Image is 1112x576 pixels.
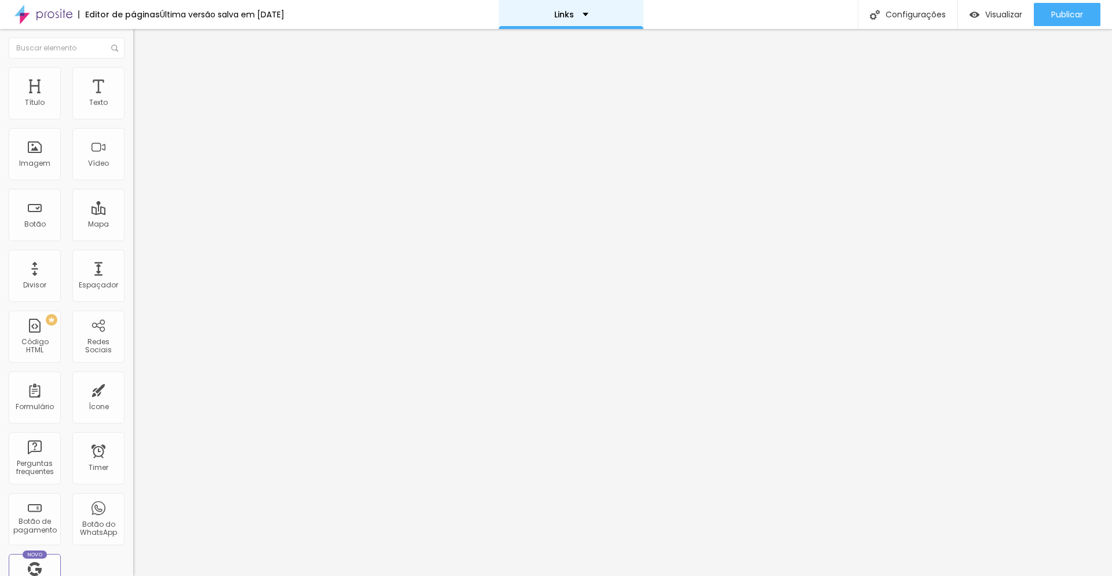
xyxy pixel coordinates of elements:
[23,551,47,559] div: Novo
[16,403,54,411] div: Formulário
[88,159,109,167] div: Vídeo
[89,99,108,107] div: Texto
[75,520,121,537] div: Botão do WhatsApp
[1051,10,1083,19] span: Publicar
[75,338,121,355] div: Redes Sociais
[958,3,1034,26] button: Visualizar
[19,159,50,167] div: Imagem
[78,10,160,19] div: Editor de páginas
[89,403,109,411] div: Ícone
[554,10,574,19] p: Links
[870,10,880,20] img: Icone
[111,45,118,52] img: Icone
[985,10,1022,19] span: Visualizar
[160,10,284,19] div: Última versão salva em [DATE]
[23,281,46,289] div: Divisor
[12,460,57,476] div: Perguntas frequentes
[89,464,108,472] div: Timer
[970,10,979,20] img: view-1.svg
[133,29,1112,576] iframe: Editor
[12,517,57,534] div: Botão de pagamento
[79,281,118,289] div: Espaçador
[88,220,109,228] div: Mapa
[9,38,125,59] input: Buscar elemento
[25,99,45,107] div: Título
[1034,3,1100,26] button: Publicar
[12,338,57,355] div: Código HTML
[24,220,46,228] div: Botão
